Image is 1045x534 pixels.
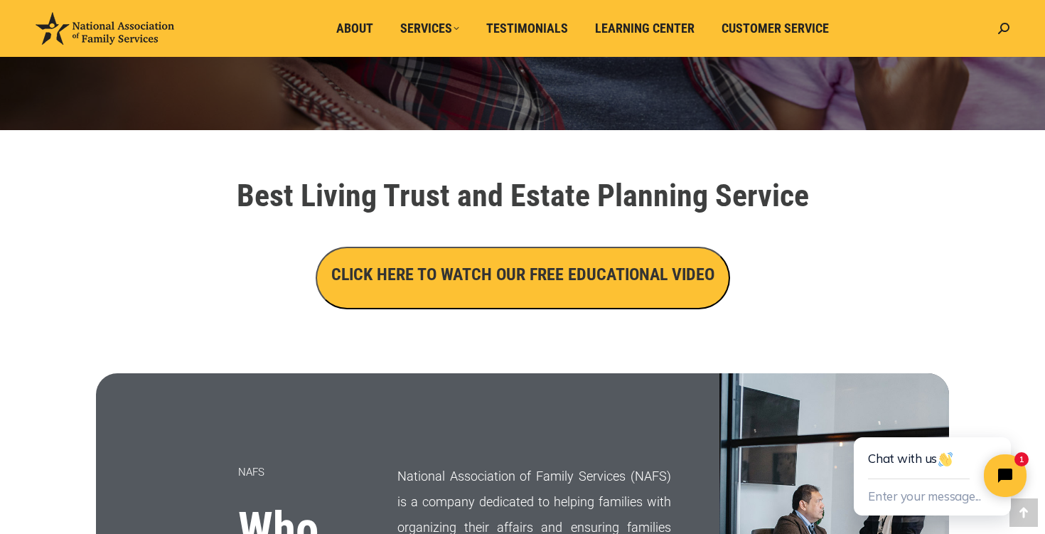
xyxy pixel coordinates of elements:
button: CLICK HERE TO WATCH OUR FREE EDUCATIONAL VIDEO [316,247,730,309]
span: Learning Center [595,21,695,36]
span: Testimonials [486,21,568,36]
p: NAFS [238,459,362,485]
h1: Best Living Trust and Estate Planning Service [124,180,921,211]
a: Customer Service [712,15,839,42]
span: About [336,21,373,36]
h3: CLICK HERE TO WATCH OUR FREE EDUCATIONAL VIDEO [331,262,714,287]
img: National Association of Family Services [36,12,174,45]
span: Services [400,21,459,36]
iframe: Tidio Chat [822,391,1045,534]
span: Customer Service [722,21,829,36]
a: CLICK HERE TO WATCH OUR FREE EDUCATIONAL VIDEO [316,268,730,283]
a: About [326,15,383,42]
a: Learning Center [585,15,704,42]
a: Testimonials [476,15,578,42]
